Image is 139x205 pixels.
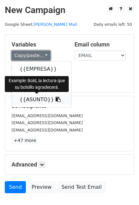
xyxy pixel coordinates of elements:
small: Google Sheet: [5,22,77,27]
a: Send [5,181,26,193]
h5: Variables [12,41,65,48]
a: Preview [27,181,56,193]
a: +47 more [12,137,38,145]
iframe: Chat Widget [107,174,139,205]
h5: Email column [74,41,128,48]
small: [EMAIL_ADDRESS][DOMAIN_NAME] [12,120,83,125]
a: {{EMPRESA}} [12,64,71,74]
span: Daily emails left: 50 [91,21,134,28]
div: Widget de chat [107,174,139,205]
a: [PERSON_NAME] Mail [34,22,77,27]
a: Send Test Email [57,181,106,193]
h5: Advanced [12,161,127,168]
h2: New Campaign [5,5,134,16]
a: {{ASUNTO}} [12,95,71,105]
small: [EMAIL_ADDRESS][DOMAIN_NAME] [12,113,83,118]
small: [EMAIL_ADDRESS][DOMAIN_NAME] [12,128,83,132]
div: Example: Bold, la lectura que su bolsillo agradecerá. [5,76,69,92]
a: Copy/paste... [12,51,50,60]
a: Daily emails left: 50 [91,22,134,27]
